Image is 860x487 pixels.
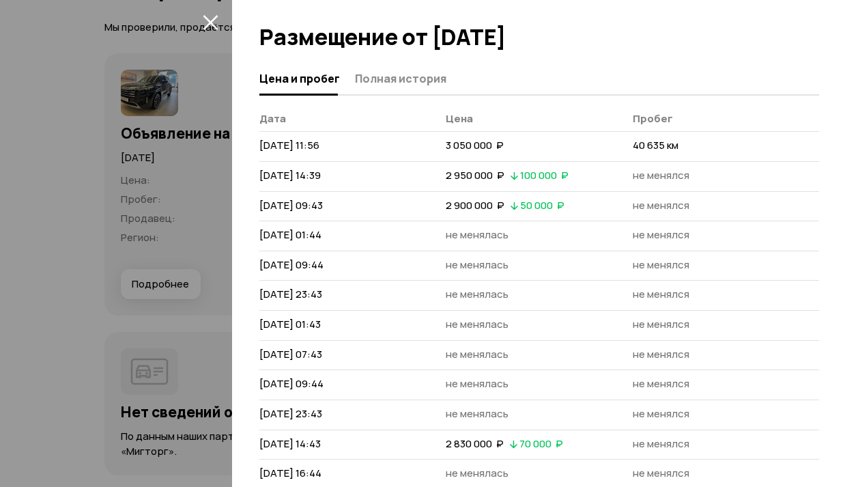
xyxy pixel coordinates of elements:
[446,376,508,391] span: не менялась
[446,198,504,212] span: 2 900 000 ₽
[446,287,508,301] span: не менялась
[259,138,319,152] span: [DATE] 11:56
[259,406,322,421] span: [DATE] 23:43
[633,168,689,182] span: не менялся
[259,376,324,391] span: [DATE] 09:44
[259,198,323,212] span: [DATE] 09:43
[446,317,508,331] span: не менялась
[633,138,678,152] span: 40 635 км
[259,258,324,272] span: [DATE] 09:44
[259,466,321,480] span: [DATE] 16:44
[633,376,689,391] span: не менялся
[633,406,689,421] span: не менялся
[355,72,446,85] span: Полная история
[199,11,221,33] button: закрыть
[633,287,689,301] span: не менялся
[633,466,689,480] span: не менялся
[259,287,322,301] span: [DATE] 23:43
[446,168,504,182] span: 2 950 000 ₽
[446,258,508,272] span: не менялась
[446,138,504,152] span: 3 050 000 ₽
[259,436,321,451] span: [DATE] 14:43
[633,111,673,126] span: Пробег
[259,317,321,331] span: [DATE] 01:43
[446,347,508,361] span: не менялась
[259,227,321,242] span: [DATE] 01:44
[259,168,321,182] span: [DATE] 14:39
[259,111,286,126] span: Дата
[633,317,689,331] span: не менялся
[633,347,689,361] span: не менялся
[446,406,508,421] span: не менялась
[519,436,563,451] span: 70 000 ₽
[633,436,689,451] span: не менялся
[446,227,508,242] span: не менялась
[259,347,322,361] span: [DATE] 07:43
[446,436,504,451] span: 2 830 000 ₽
[446,111,473,126] span: Цена
[633,258,689,272] span: не менялся
[633,198,689,212] span: не менялся
[446,466,508,480] span: не менялась
[259,72,340,85] span: Цена и пробег
[520,168,569,182] span: 100 000 ₽
[633,227,689,242] span: не менялся
[520,198,564,212] span: 50 000 ₽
